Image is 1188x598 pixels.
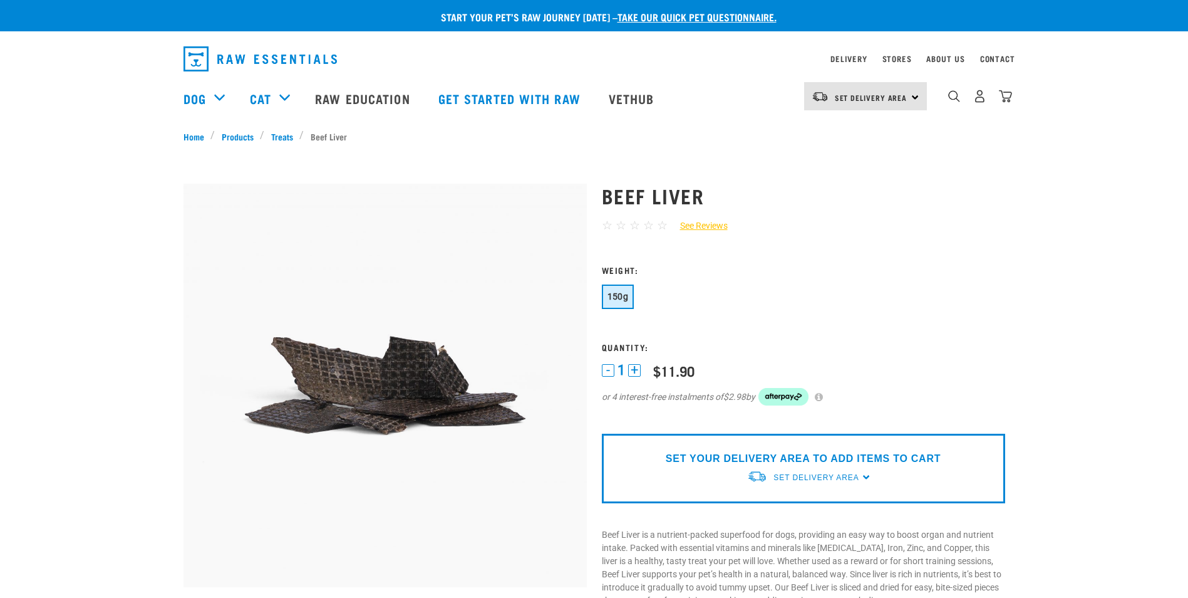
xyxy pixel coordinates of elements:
img: user.png [973,90,986,103]
span: Set Delivery Area [773,473,859,482]
a: About Us [926,56,964,61]
a: Delivery [830,56,867,61]
img: home-icon@2x.png [999,90,1012,103]
h3: Weight: [602,265,1005,275]
nav: breadcrumbs [183,130,1005,143]
h1: Beef Liver [602,184,1005,207]
a: Stores [882,56,912,61]
a: Dog [183,89,206,108]
a: Vethub [596,73,670,123]
img: Beef Liver [183,184,587,587]
span: $2.98 [723,391,746,404]
img: Raw Essentials Logo [183,46,337,71]
span: 150g [607,291,629,302]
button: - [602,364,614,377]
a: See Reviews [668,219,728,233]
img: van-moving.png [812,91,829,102]
a: Cat [250,89,271,108]
a: Get started with Raw [426,73,596,123]
img: van-moving.png [747,470,767,483]
img: Afterpay [758,388,808,406]
a: take our quick pet questionnaire. [617,14,777,19]
a: Contact [980,56,1015,61]
a: Raw Education [302,73,425,123]
div: or 4 interest-free instalments of by [602,388,1005,406]
span: Set Delivery Area [835,95,907,100]
span: ☆ [629,218,640,233]
div: $11.90 [653,363,695,379]
nav: dropdown navigation [173,41,1015,76]
img: home-icon-1@2x.png [948,90,960,102]
span: ☆ [657,218,668,233]
button: 150g [602,285,634,309]
a: Home [183,130,211,143]
p: SET YOUR DELIVERY AREA TO ADD ITEMS TO CART [666,451,941,466]
span: ☆ [643,218,654,233]
a: Treats [264,130,299,143]
span: 1 [617,364,625,377]
span: ☆ [616,218,626,233]
h3: Quantity: [602,342,1005,352]
button: + [628,364,641,377]
span: ☆ [602,218,612,233]
a: Products [215,130,260,143]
